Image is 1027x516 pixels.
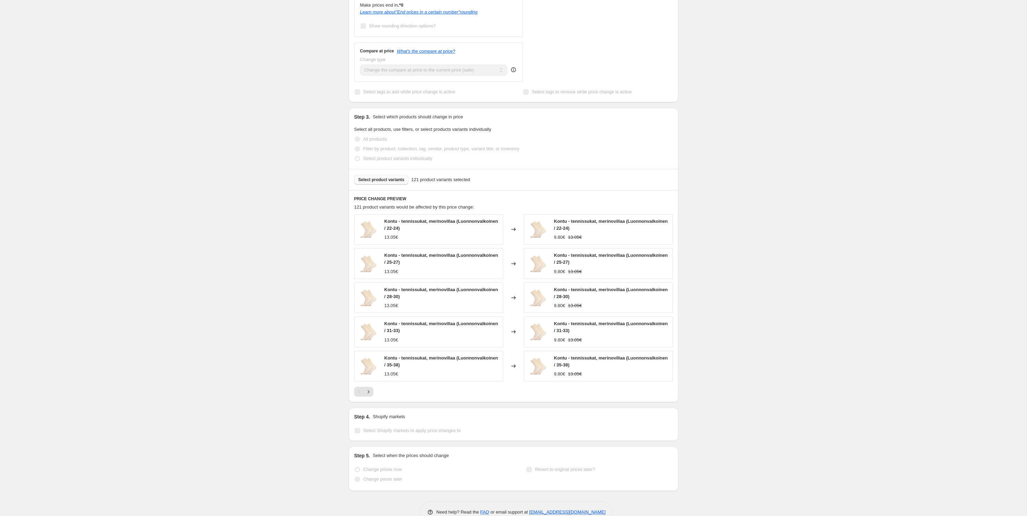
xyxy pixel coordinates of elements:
[384,234,398,241] div: 13.05€
[354,452,370,459] h2: Step 5.
[554,287,668,299] span: Kontu - tennissukat, merinovillaa (Luonnonvalkoinen / 28-30)
[360,9,478,15] i: Learn more about " End prices in a certain number " rounding
[384,371,398,378] div: 13.05€
[554,337,566,344] div: 9.80€
[360,9,478,15] a: Learn more about"End prices in a certain number"rounding
[384,321,498,333] span: Kontu - tennissukat, merinovillaa (Luonnonvalkoinen / 31-33)
[354,113,370,120] h2: Step 3.
[554,268,566,275] div: 9.80€
[384,268,398,275] div: 13.05€
[384,355,498,367] span: Kontu - tennissukat, merinovillaa (Luonnonvalkoinen / 35-38)
[363,146,519,151] span: Filter by product, collection, tag, vendor, product type, variant title, or inventory
[358,287,379,308] img: 9125-110_5f9140b8-be60-477b-a07e-1db354f6ddb6_80x.jpg
[354,387,373,397] nav: Pagination
[384,302,398,309] div: 13.05€
[436,509,481,515] span: Need help? Read the
[364,387,373,397] button: Next
[489,509,529,515] span: or email support at
[354,413,370,420] h2: Step 4.
[554,321,668,333] span: Kontu - tennissukat, merinovillaa (Luonnonvalkoinen / 31-33)
[363,156,432,161] span: Select product variants individually
[373,113,463,120] p: Select which products should change in price
[373,413,405,420] p: Shopify markets
[363,136,387,142] span: All products
[360,57,386,62] span: Change type
[384,219,498,231] span: Kontu - tennissukat, merinovillaa (Luonnonvalkoinen / 22-24)
[510,66,517,73] div: help
[384,253,498,265] span: Kontu - tennissukat, merinovillaa (Luonnonvalkoinen / 25-27)
[369,23,436,28] span: Show rounding direction options?
[528,219,549,240] img: 9125-110_5f9140b8-be60-477b-a07e-1db354f6ddb6_80x.jpg
[528,287,549,308] img: 9125-110_5f9140b8-be60-477b-a07e-1db354f6ddb6_80x.jpg
[528,356,549,377] img: 9125-110_5f9140b8-be60-477b-a07e-1db354f6ddb6_80x.jpg
[358,219,379,240] img: 9125-110_5f9140b8-be60-477b-a07e-1db354f6ddb6_80x.jpg
[354,196,673,202] h6: PRICE CHANGE PREVIEW
[554,355,668,367] span: Kontu - tennissukat, merinovillaa (Luonnonvalkoinen / 35-38)
[529,509,605,515] a: [EMAIL_ADDRESS][DOMAIN_NAME]
[568,268,582,275] strike: 13.05€
[528,321,549,342] img: 9125-110_5f9140b8-be60-477b-a07e-1db354f6ddb6_80x.jpg
[354,204,474,210] span: 121 product variants would be affected by this price change:
[358,253,379,274] img: 9125-110_5f9140b8-be60-477b-a07e-1db354f6ddb6_80x.jpg
[363,89,456,94] span: Select tags to add while price change is active
[360,48,394,54] h3: Compare at price
[363,428,461,433] span: Select Shopify markets to apply price changes to
[568,337,582,344] strike: 13.05€
[554,371,566,378] div: 9.80€
[360,2,404,8] span: Make prices end in
[568,302,582,309] strike: 13.05€
[373,452,449,459] p: Select when the prices should change
[554,253,668,265] span: Kontu - tennissukat, merinovillaa (Luonnonvalkoinen / 25-27)
[384,337,398,344] div: 13.05€
[535,467,595,472] span: Revert to original prices later?
[363,476,402,482] span: Change prices later
[568,234,582,241] strike: 13.05€
[384,287,498,299] span: Kontu - tennissukat, merinovillaa (Luonnonvalkoinen / 28-30)
[363,467,402,472] span: Change prices now
[354,127,491,132] span: Select all products, use filters, or select products variants individually
[532,89,632,94] span: Select tags to remove while price change is active
[411,176,470,183] span: 121 product variants selected
[554,234,566,241] div: 9.80€
[480,509,489,515] a: FAQ
[528,253,549,274] img: 9125-110_5f9140b8-be60-477b-a07e-1db354f6ddb6_80x.jpg
[358,356,379,377] img: 9125-110_5f9140b8-be60-477b-a07e-1db354f6ddb6_80x.jpg
[554,219,668,231] span: Kontu - tennissukat, merinovillaa (Luonnonvalkoinen / 22-24)
[358,321,379,342] img: 9125-110_5f9140b8-be60-477b-a07e-1db354f6ddb6_80x.jpg
[554,302,566,309] div: 9.80€
[397,49,456,54] button: What's the compare at price?
[568,371,582,378] strike: 13.05€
